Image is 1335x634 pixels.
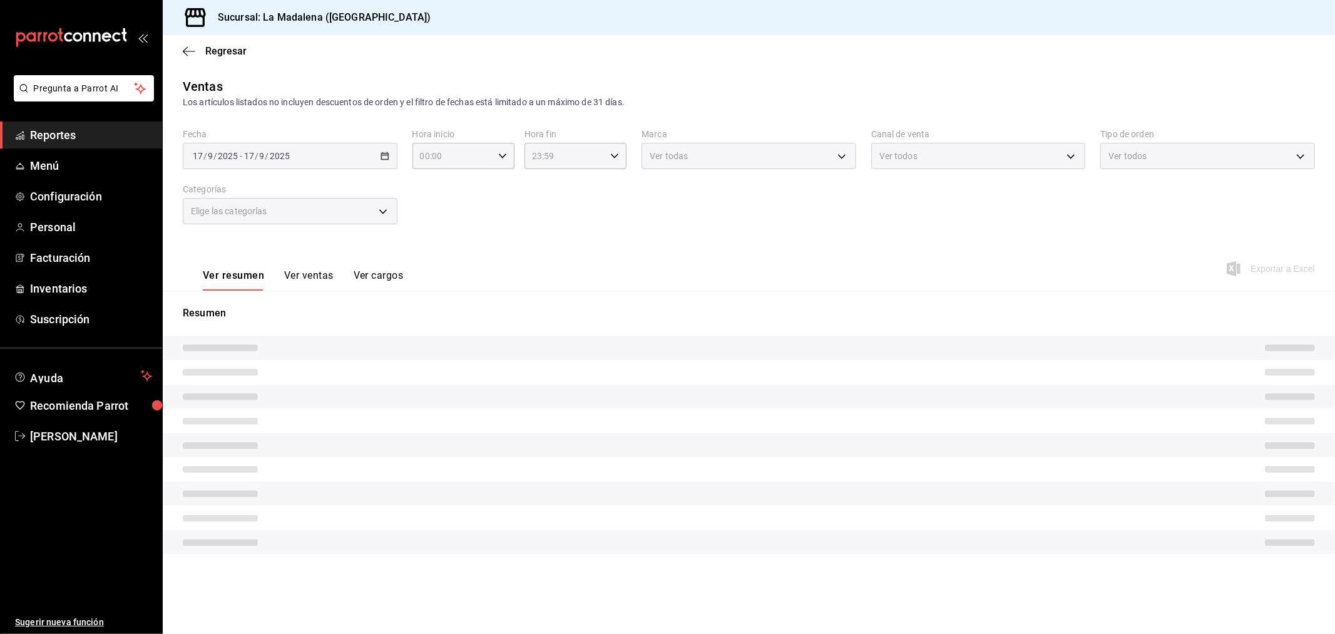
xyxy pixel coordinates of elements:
[1108,150,1147,162] span: Ver todos
[9,91,154,104] a: Pregunta a Parrot AI
[642,130,856,139] label: Marca
[183,185,397,194] label: Categorías
[269,151,290,161] input: ----
[183,45,247,57] button: Regresar
[1100,130,1315,139] label: Tipo de orden
[183,77,223,96] div: Ventas
[240,151,242,161] span: -
[30,157,152,174] span: Menú
[30,368,136,383] span: Ayuda
[203,151,207,161] span: /
[138,33,148,43] button: open_drawer_menu
[217,151,238,161] input: ----
[284,269,334,291] button: Ver ventas
[183,130,397,139] label: Fecha
[30,397,152,414] span: Recomienda Parrot
[208,10,431,25] h3: Sucursal: La Madalena ([GEOGRAPHIC_DATA])
[203,269,264,291] button: Ver resumen
[30,219,152,236] span: Personal
[259,151,265,161] input: --
[412,130,514,139] label: Hora inicio
[14,75,154,101] button: Pregunta a Parrot AI
[30,428,152,445] span: [PERSON_NAME]
[207,151,213,161] input: --
[524,130,627,139] label: Hora fin
[30,311,152,328] span: Suscripción
[191,205,267,217] span: Elige las categorías
[183,96,1315,109] div: Los artículos listados no incluyen descuentos de orden y el filtro de fechas está limitado a un m...
[265,151,269,161] span: /
[192,151,203,161] input: --
[15,616,152,629] span: Sugerir nueva función
[205,45,247,57] span: Regresar
[213,151,217,161] span: /
[879,150,918,162] span: Ver todos
[354,269,404,291] button: Ver cargos
[183,306,1315,321] p: Resumen
[650,150,688,162] span: Ver todas
[30,249,152,266] span: Facturación
[243,151,255,161] input: --
[34,82,135,95] span: Pregunta a Parrot AI
[30,188,152,205] span: Configuración
[203,269,403,291] div: navigation tabs
[255,151,258,161] span: /
[30,280,152,297] span: Inventarios
[871,130,1086,139] label: Canal de venta
[30,127,152,143] span: Reportes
